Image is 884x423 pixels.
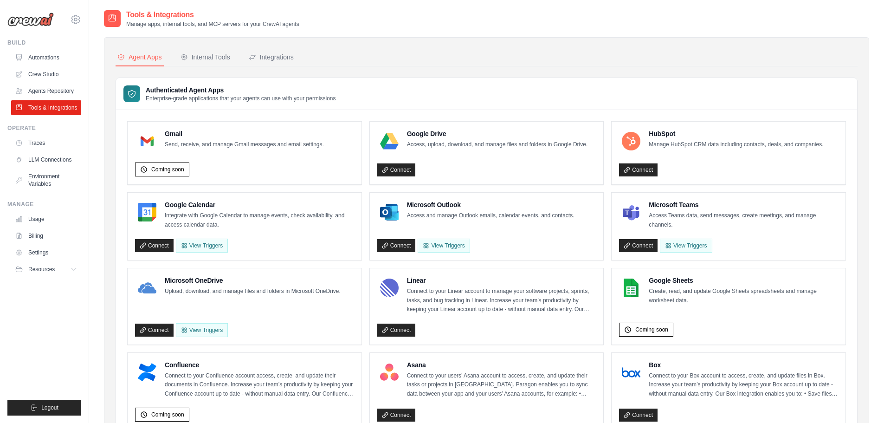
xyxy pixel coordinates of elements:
[249,52,294,62] div: Integrations
[622,279,640,297] img: Google Sheets Logo
[377,239,416,252] a: Connect
[622,363,640,382] img: Box Logo
[635,326,668,333] span: Coming soon
[7,13,54,26] img: Logo
[165,140,324,150] p: Send, receive, and manage Gmail messages and email settings.
[407,360,596,370] h4: Asana
[377,409,416,422] a: Connect
[407,140,588,150] p: Access, upload, download, and manage files and folders in Google Drive.
[407,371,596,399] p: Connect to your users’ Asana account to access, create, and update their tasks or projects in [GE...
[7,400,81,416] button: Logout
[165,211,354,229] p: Integrate with Google Calendar to manage events, check availability, and access calendar data.
[11,245,81,260] a: Settings
[11,50,81,65] a: Automations
[165,200,354,209] h4: Google Calendar
[649,371,838,399] p: Connect to your Box account to access, create, and update files in Box. Increase your team’s prod...
[135,239,174,252] a: Connect
[380,279,399,297] img: Linear Logo
[11,84,81,98] a: Agents Repository
[179,49,232,66] button: Internal Tools
[41,404,58,411] span: Logout
[418,239,470,253] : View Triggers
[176,239,228,253] button: View Triggers
[138,363,156,382] img: Confluence Logo
[407,211,574,221] p: Access and manage Outlook emails, calendar events, and contacts.
[165,129,324,138] h4: Gmail
[380,363,399,382] img: Asana Logo
[7,39,81,46] div: Build
[151,166,184,173] span: Coming soon
[649,360,838,370] h4: Box
[146,95,336,102] p: Enterprise-grade applications that your agents can use with your permissions
[11,169,81,191] a: Environment Variables
[138,203,156,221] img: Google Calendar Logo
[165,360,354,370] h4: Confluence
[11,136,81,150] a: Traces
[11,100,81,115] a: Tools & Integrations
[619,163,658,176] a: Connect
[138,279,156,297] img: Microsoft OneDrive Logo
[7,124,81,132] div: Operate
[407,287,596,314] p: Connect to your Linear account to manage your software projects, sprints, tasks, and bug tracking...
[407,200,574,209] h4: Microsoft Outlook
[619,239,658,252] a: Connect
[377,324,416,337] a: Connect
[135,324,174,337] a: Connect
[138,132,156,150] img: Gmail Logo
[181,52,230,62] div: Internal Tools
[380,203,399,221] img: Microsoft Outlook Logo
[649,129,823,138] h4: HubSpot
[165,287,341,296] p: Upload, download, and manage files and folders in Microsoft OneDrive.
[11,152,81,167] a: LLM Connections
[660,239,712,253] : View Triggers
[117,52,162,62] div: Agent Apps
[380,132,399,150] img: Google Drive Logo
[126,20,299,28] p: Manage apps, internal tools, and MCP servers for your CrewAI agents
[377,163,416,176] a: Connect
[247,49,296,66] button: Integrations
[649,140,823,150] p: Manage HubSpot CRM data including contacts, deals, and companies.
[151,411,184,418] span: Coming soon
[146,85,336,95] h3: Authenticated Agent Apps
[622,203,640,221] img: Microsoft Teams Logo
[407,276,596,285] h4: Linear
[619,409,658,422] a: Connect
[622,132,640,150] img: HubSpot Logo
[649,287,838,305] p: Create, read, and update Google Sheets spreadsheets and manage worksheet data.
[11,67,81,82] a: Crew Studio
[11,262,81,277] button: Resources
[407,129,588,138] h4: Google Drive
[11,228,81,243] a: Billing
[649,211,838,229] p: Access Teams data, send messages, create meetings, and manage channels.
[7,201,81,208] div: Manage
[165,371,354,399] p: Connect to your Confluence account access, create, and update their documents in Confluence. Incr...
[11,212,81,227] a: Usage
[176,323,228,337] : View Triggers
[649,276,838,285] h4: Google Sheets
[116,49,164,66] button: Agent Apps
[28,266,55,273] span: Resources
[126,9,299,20] h2: Tools & Integrations
[165,276,341,285] h4: Microsoft OneDrive
[649,200,838,209] h4: Microsoft Teams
